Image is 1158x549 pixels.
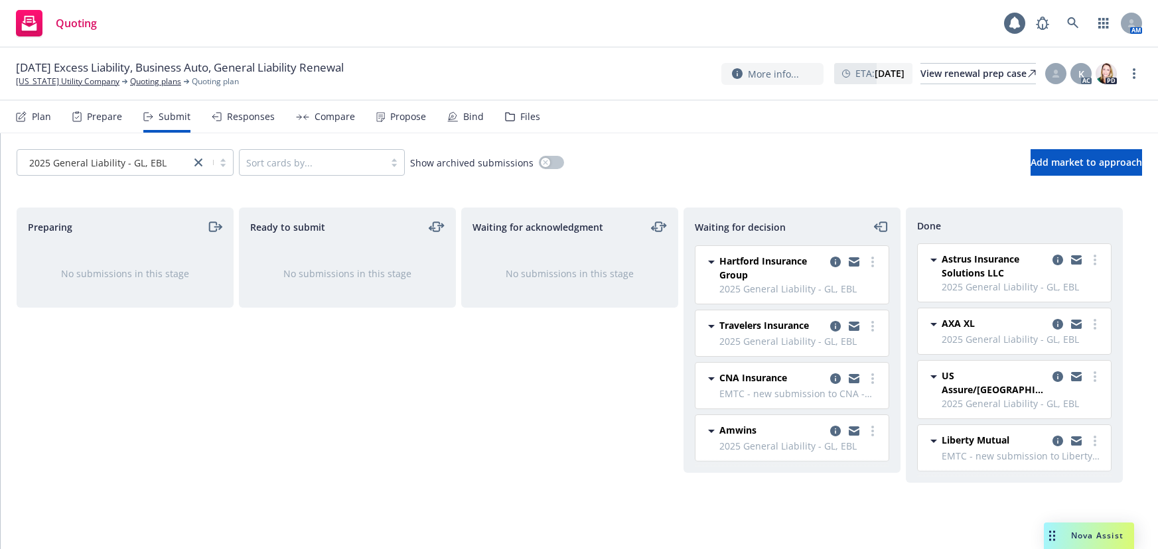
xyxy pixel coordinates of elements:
a: copy logging email [1050,369,1066,385]
span: AXA XL [942,316,975,330]
a: moveLeft [873,219,889,235]
div: Bind [463,111,484,122]
button: More info... [721,63,824,85]
div: View renewal prep case [920,64,1036,84]
a: more [1087,433,1103,449]
a: more [865,423,881,439]
span: Show archived submissions [410,156,534,170]
span: K [1078,67,1084,81]
div: No submissions in this stage [261,267,434,280]
span: EMTC - new submission to Liberty Mutual - 2025 General Liability - GL, EBL [942,449,1103,463]
span: 2025 General Liability - GL, EBL [942,280,1103,294]
div: Plan [32,111,51,122]
button: Nova Assist [1044,522,1134,549]
span: 2025 General Liability - GL, EBL [29,156,167,170]
a: more [865,254,881,270]
div: Files [520,111,540,122]
a: moveLeftRight [429,219,445,235]
span: Done [917,219,941,233]
span: Ready to submit [250,220,325,234]
a: copy logging email [828,423,843,439]
div: Prepare [87,111,122,122]
a: moveLeftRight [651,219,667,235]
a: copy logging email [828,318,843,334]
span: Travelers Insurance [719,318,809,332]
a: copy logging email [1068,316,1084,332]
a: copy logging email [846,318,862,334]
span: CNA Insurance [719,371,787,385]
a: copy logging email [846,371,862,387]
a: copy logging email [1068,433,1084,449]
div: No submissions in this stage [38,267,212,280]
span: Quoting plan [192,76,239,88]
span: Quoting [56,18,97,29]
a: copy logging email [1068,252,1084,268]
div: Compare [315,111,355,122]
div: Submit [159,111,190,122]
a: close [190,154,206,170]
span: More info... [748,67,799,81]
button: Add market to approach [1031,149,1142,176]
span: Waiting for decision [695,220,786,234]
span: Astrus Insurance Solutions LLC [942,252,1047,280]
a: more [1087,316,1103,332]
span: 2025 General Liability - GL, EBL [24,156,184,170]
span: Liberty Mutual [942,433,1009,447]
a: more [1087,369,1103,385]
span: ETA : [855,66,905,80]
img: photo [1096,63,1117,84]
a: View renewal prep case [920,63,1036,84]
a: Quoting [11,5,102,42]
a: more [865,318,881,334]
a: more [1126,66,1142,82]
div: Drag to move [1044,522,1060,549]
a: copy logging email [1050,433,1066,449]
a: more [1087,252,1103,268]
span: Hartford Insurance Group [719,254,825,282]
a: [US_STATE] Utility Company [16,76,119,88]
span: Add market to approach [1031,156,1142,168]
span: Amwins [719,423,757,437]
div: Propose [390,111,426,122]
a: copy logging email [846,254,862,270]
a: copy logging email [1068,369,1084,385]
span: EMTC - new submission to CNA - 2025 General Liability - GL, EBL [719,387,881,400]
a: copy logging email [846,423,862,439]
span: [DATE] Excess Liability, Business Auto, General Liability Renewal [16,60,344,76]
span: US Assure/[GEOGRAPHIC_DATA] [942,369,1047,396]
span: Waiting for acknowledgment [472,220,603,234]
a: copy logging email [828,371,843,387]
div: Responses [227,111,275,122]
a: copy logging email [1050,316,1066,332]
strong: [DATE] [875,67,905,80]
span: Nova Assist [1071,530,1123,541]
a: more [865,371,881,387]
a: Switch app [1090,10,1117,36]
a: Search [1060,10,1086,36]
span: 2025 General Liability - GL, EBL [942,396,1103,410]
span: 2025 General Liability - GL, EBL [942,332,1103,346]
span: 2025 General Liability - GL, EBL [719,282,881,296]
span: Preparing [28,220,72,234]
a: copy logging email [1050,252,1066,268]
a: copy logging email [828,254,843,270]
a: Quoting plans [130,76,181,88]
a: Report a Bug [1029,10,1056,36]
div: No submissions in this stage [483,267,656,280]
span: 2025 General Liability - GL, EBL [719,439,881,453]
a: moveRight [206,219,222,235]
span: 2025 General Liability - GL, EBL [719,334,881,348]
